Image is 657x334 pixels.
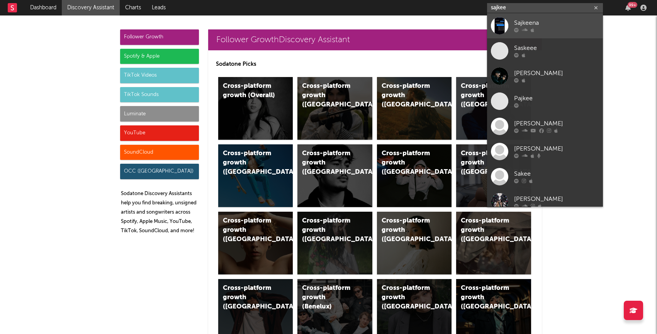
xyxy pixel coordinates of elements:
[218,212,293,274] a: Cross-platform growth ([GEOGRAPHIC_DATA])
[487,89,603,114] a: Pajkee
[514,19,599,28] div: Sajkeena
[514,94,599,103] div: Pajkee
[487,3,603,13] input: Search for artists
[487,13,603,38] a: Sajkeena
[223,216,275,244] div: Cross-platform growth ([GEOGRAPHIC_DATA])
[487,38,603,63] a: Saskeee
[461,216,513,244] div: Cross-platform growth ([GEOGRAPHIC_DATA])
[223,284,275,312] div: Cross-platform growth ([GEOGRAPHIC_DATA])
[514,119,599,128] div: [PERSON_NAME]
[461,82,513,110] div: Cross-platform growth ([GEOGRAPHIC_DATA])
[514,44,599,53] div: Saskeee
[120,106,199,122] div: Luminate
[218,144,293,207] a: Cross-platform growth ([GEOGRAPHIC_DATA])
[382,149,434,177] div: Cross-platform growth ([GEOGRAPHIC_DATA]/GSA)
[302,82,355,110] div: Cross-platform growth ([GEOGRAPHIC_DATA])
[487,164,603,189] a: Sakee
[514,195,599,204] div: [PERSON_NAME]
[297,144,372,207] a: Cross-platform growth ([GEOGRAPHIC_DATA])
[382,216,434,244] div: Cross-platform growth ([GEOGRAPHIC_DATA])
[382,284,434,312] div: Cross-platform growth ([GEOGRAPHIC_DATA])
[302,216,355,244] div: Cross-platform growth ([GEOGRAPHIC_DATA])
[487,189,603,214] a: [PERSON_NAME]
[514,144,599,154] div: [PERSON_NAME]
[297,212,372,274] a: Cross-platform growth ([GEOGRAPHIC_DATA])
[297,77,372,140] a: Cross-platform growth ([GEOGRAPHIC_DATA])
[218,77,293,140] a: Cross-platform growth (Overall)
[223,82,275,100] div: Cross-platform growth (Overall)
[487,114,603,139] a: [PERSON_NAME]
[120,49,199,64] div: Spotify & Apple
[120,164,199,179] div: OCC ([GEOGRAPHIC_DATA])
[456,212,531,274] a: Cross-platform growth ([GEOGRAPHIC_DATA])
[514,170,599,179] div: Sakee
[302,284,355,312] div: Cross-platform growth (Benelux)
[121,189,199,236] p: Sodatone Discovery Assistants help you find breaking, unsigned artists and songwriters across Spo...
[461,284,513,312] div: Cross-platform growth ([GEOGRAPHIC_DATA])
[456,77,531,140] a: Cross-platform growth ([GEOGRAPHIC_DATA])
[461,149,513,177] div: Cross-platform growth ([GEOGRAPHIC_DATA])
[216,60,534,69] p: Sodatone Picks
[120,29,199,45] div: Follower Growth
[120,145,199,160] div: SoundCloud
[456,144,531,207] a: Cross-platform growth ([GEOGRAPHIC_DATA])
[377,144,452,207] a: Cross-platform growth ([GEOGRAPHIC_DATA]/GSA)
[120,68,199,83] div: TikTok Videos
[120,87,199,103] div: TikTok Sounds
[208,29,542,50] a: Follower GrowthDiscovery Assistant
[223,149,275,177] div: Cross-platform growth ([GEOGRAPHIC_DATA])
[377,77,452,140] a: Cross-platform growth ([GEOGRAPHIC_DATA])
[302,149,355,177] div: Cross-platform growth ([GEOGRAPHIC_DATA])
[628,2,637,8] div: 99 +
[514,69,599,78] div: [PERSON_NAME]
[377,212,452,274] a: Cross-platform growth ([GEOGRAPHIC_DATA])
[382,82,434,110] div: Cross-platform growth ([GEOGRAPHIC_DATA])
[120,125,199,141] div: YouTube
[487,139,603,164] a: [PERSON_NAME]
[625,5,631,11] button: 99+
[487,63,603,89] a: [PERSON_NAME]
